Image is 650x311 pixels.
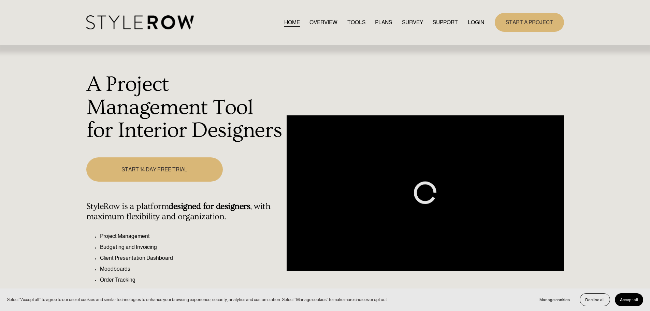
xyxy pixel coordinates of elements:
[495,13,564,32] a: START A PROJECT
[100,265,283,273] p: Moodboards
[402,18,423,27] a: SURVEY
[585,297,605,302] span: Decline all
[100,276,283,284] p: Order Tracking
[169,201,250,211] strong: designed for designers
[86,201,283,222] h4: StyleRow is a platform , with maximum flexibility and organization.
[580,293,610,306] button: Decline all
[433,18,458,27] span: SUPPORT
[468,18,484,27] a: LOGIN
[284,18,300,27] a: HOME
[100,243,283,251] p: Budgeting and Invoicing
[7,296,388,303] p: Select “Accept all” to agree to our use of cookies and similar technologies to enhance your brows...
[433,18,458,27] a: folder dropdown
[86,15,194,29] img: StyleRow
[375,18,392,27] a: PLANS
[620,297,638,302] span: Accept all
[615,293,643,306] button: Accept all
[347,18,365,27] a: TOOLS
[539,297,570,302] span: Manage cookies
[100,254,283,262] p: Client Presentation Dashboard
[86,157,223,182] a: START 14 DAY FREE TRIAL
[100,232,283,240] p: Project Management
[309,18,337,27] a: OVERVIEW
[534,293,575,306] button: Manage cookies
[86,73,283,142] h1: A Project Management Tool for Interior Designers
